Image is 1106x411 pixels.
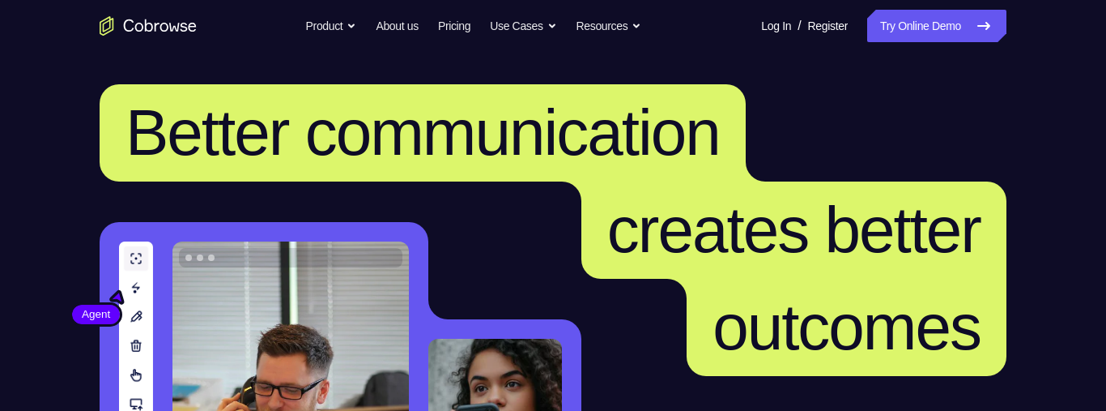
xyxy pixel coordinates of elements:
[490,10,556,42] button: Use Cases
[607,194,981,266] span: creates better
[867,10,1006,42] a: Try Online Demo
[125,96,720,169] span: Better communication
[808,10,848,42] a: Register
[438,10,470,42] a: Pricing
[376,10,418,42] a: About us
[306,10,357,42] button: Product
[713,291,981,363] span: outcomes
[761,10,791,42] a: Log In
[576,10,642,42] button: Resources
[798,16,801,36] span: /
[100,16,197,36] a: Go to the home page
